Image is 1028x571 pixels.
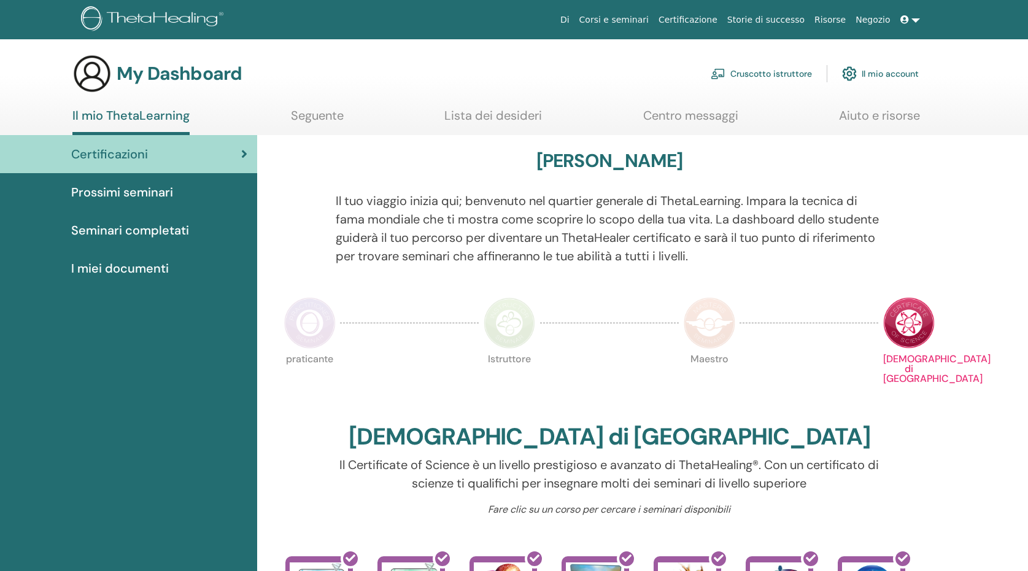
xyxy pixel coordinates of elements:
img: Practitioner [284,297,336,349]
span: Prossimi seminari [71,183,173,201]
a: Risorse [810,9,851,31]
p: praticante [284,354,336,406]
img: generic-user-icon.jpg [72,54,112,93]
img: Certificate of Science [883,297,935,349]
a: Storie di successo [722,9,810,31]
a: Cruscotto istruttore [711,60,812,87]
img: cog.svg [842,63,857,84]
span: I miei documenti [71,259,169,278]
a: Il mio ThetaLearning [72,108,190,135]
a: Di [555,9,574,31]
span: Certificazioni [71,145,148,163]
a: Lista dei desideri [444,108,542,132]
img: chalkboard-teacher.svg [711,68,725,79]
a: Corsi e seminari [574,9,654,31]
a: Il mio account [842,60,919,87]
img: logo.png [81,6,228,34]
h2: [DEMOGRAPHIC_DATA] di [GEOGRAPHIC_DATA] [349,423,871,451]
p: [DEMOGRAPHIC_DATA] di [GEOGRAPHIC_DATA] [883,354,935,406]
a: Certificazione [654,9,722,31]
img: Instructor [484,297,535,349]
a: Seguente [291,108,344,132]
p: Il Certificate of Science è un livello prestigioso e avanzato di ThetaHealing®. Con un certificat... [336,456,883,492]
a: Negozio [851,9,895,31]
p: Istruttore [484,354,535,406]
a: Centro messaggi [643,108,738,132]
a: Aiuto e risorse [839,108,920,132]
h3: My Dashboard [117,63,242,85]
img: Master [684,297,735,349]
p: Maestro [684,354,735,406]
span: Seminari completati [71,221,189,239]
h3: [PERSON_NAME] [536,150,683,172]
p: Fare clic su un corso per cercare i seminari disponibili [336,502,883,517]
p: Il tuo viaggio inizia qui; benvenuto nel quartier generale di ThetaLearning. Impara la tecnica di... [336,192,883,265]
